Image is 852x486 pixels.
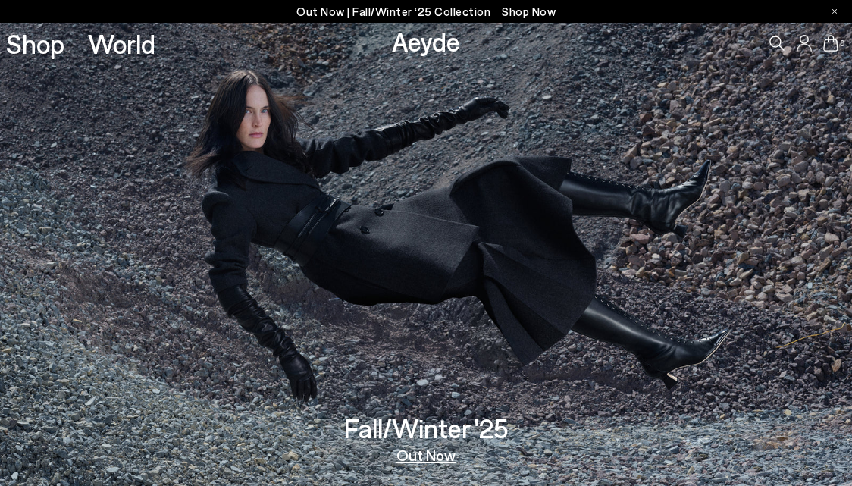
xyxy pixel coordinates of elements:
[823,35,838,52] a: 0
[344,415,509,441] h3: Fall/Winter '25
[6,30,64,57] a: Shop
[396,447,456,462] a: Out Now
[88,30,155,57] a: World
[502,5,556,18] span: Navigate to /collections/new-in
[838,39,846,48] span: 0
[296,2,556,21] p: Out Now | Fall/Winter ‘25 Collection
[392,25,460,57] a: Aeyde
